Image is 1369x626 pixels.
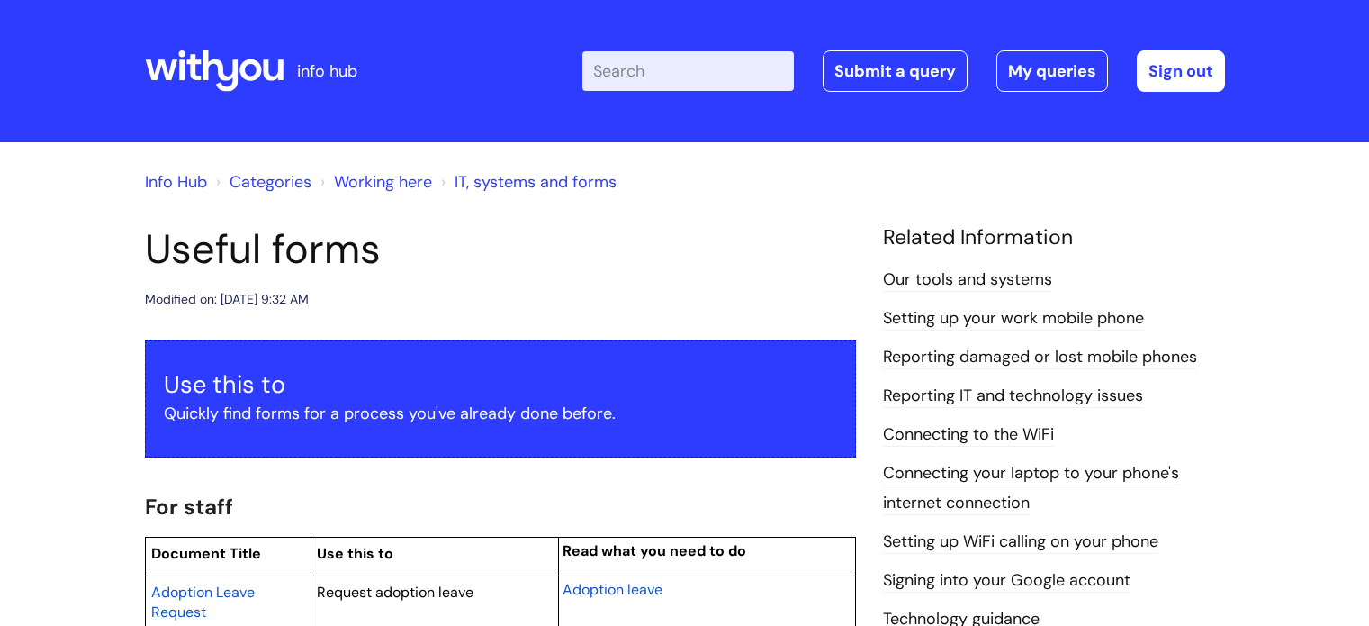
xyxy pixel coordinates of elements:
[145,225,856,274] h1: Useful forms
[164,370,837,399] h3: Use this to
[563,578,662,600] a: Adoption leave
[883,346,1197,369] a: Reporting damaged or lost mobile phones
[437,168,617,196] li: IT, systems and forms
[145,493,233,521] span: For staff
[151,583,255,621] span: Adoption Leave Request
[164,399,837,428] p: Quickly find forms for a process you've already done before.
[151,544,261,563] span: Document Title
[316,168,432,196] li: Working here
[883,531,1158,554] a: Setting up WiFi calling on your phone
[883,385,1143,408] a: Reporting IT and technology issues
[582,51,794,91] input: Search
[145,288,309,311] div: Modified on: [DATE] 9:32 AM
[883,462,1179,514] a: Connecting your laptop to your phone's internet connection
[297,57,357,86] p: info hub
[996,50,1108,92] a: My queries
[883,225,1225,250] h4: Related Information
[883,569,1130,593] a: Signing into your Google account
[1137,50,1225,92] a: Sign out
[230,171,311,193] a: Categories
[563,541,746,560] span: Read what you need to do
[212,168,311,196] li: Solution home
[582,50,1225,92] div: | -
[563,580,662,599] span: Adoption leave
[317,583,473,602] span: Request adoption leave
[883,423,1054,447] a: Connecting to the WiFi
[151,581,255,622] a: Adoption Leave Request
[145,171,207,193] a: Info Hub
[883,268,1052,292] a: Our tools and systems
[455,171,617,193] a: IT, systems and forms
[823,50,968,92] a: Submit a query
[883,307,1144,331] a: Setting up your work mobile phone
[317,544,393,563] span: Use this to
[334,171,432,193] a: Working here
